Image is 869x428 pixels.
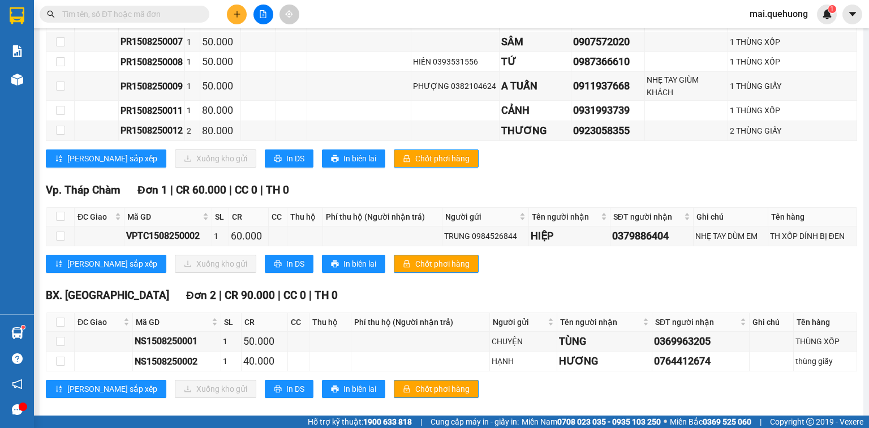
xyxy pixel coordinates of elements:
div: HẠNH [492,355,555,367]
td: HIỆP [529,226,610,246]
td: PR1508250007 [119,32,185,52]
span: Người gửi [493,316,545,328]
td: A TUẤN [500,72,571,101]
div: 1 [223,335,239,348]
span: ⚪️ [664,420,667,424]
div: 80.000 [202,102,239,118]
span: sort-ascending [55,155,63,164]
div: 1 [214,230,227,242]
th: CR [242,313,288,332]
span: message [12,404,23,415]
span: | [309,289,312,302]
span: [PERSON_NAME] sắp xếp [67,383,157,395]
div: 50.000 [202,34,239,50]
td: 0987366610 [571,52,645,72]
button: plus [227,5,247,24]
button: printerIn biên lai [322,255,385,273]
td: 0379886404 [610,226,694,246]
span: CC 0 [283,289,306,302]
div: NHẸ TAY GIÙM KHÁCH [647,74,726,99]
div: 1 THÙNG XỐP [730,104,855,117]
div: 1 [187,36,198,48]
span: Đơn 2 [186,289,216,302]
div: HIẾN 0393531556 [413,55,497,68]
span: printer [274,155,282,164]
td: SÂM [500,32,571,52]
span: | [260,183,263,196]
img: icon-new-feature [822,9,832,19]
div: 50.000 [243,333,286,349]
span: Vp. Tháp Chàm [46,183,121,196]
span: | [760,416,762,428]
span: In biên lai [343,383,376,395]
th: Ghi chú [694,208,768,226]
sup: 1 [828,5,836,13]
span: ĐC Giao [78,211,113,223]
div: 1 [223,355,239,367]
img: logo-vxr [10,7,24,24]
div: 2 [187,125,198,137]
img: warehouse-icon [11,74,23,85]
div: HIỆP [531,228,608,244]
span: In DS [286,152,304,165]
span: SĐT người nhận [655,316,738,328]
div: 1 [187,55,198,68]
span: sort-ascending [55,260,63,269]
div: 0923058355 [573,123,643,139]
button: lockChốt phơi hàng [394,380,479,398]
td: NS1508250002 [133,352,221,371]
td: 0911937668 [571,72,645,101]
div: PHƯỢNG 0382104624 [413,80,497,92]
td: PR1508250008 [119,52,185,72]
th: SL [221,313,242,332]
div: 1 THÙNG XỐP [730,55,855,68]
div: NHẸ TAY DÙM EM [695,230,766,242]
td: PR1508250011 [119,101,185,121]
div: THƯƠNG [501,123,569,139]
span: Miền Nam [522,416,661,428]
span: CC 0 [235,183,257,196]
td: 0907572020 [571,32,645,52]
sup: 1 [21,326,25,329]
span: Người gửi [445,211,518,223]
button: sort-ascending[PERSON_NAME] sắp xếp [46,380,166,398]
span: printer [331,385,339,394]
td: VPTC1508250002 [124,226,212,246]
button: caret-down [842,5,862,24]
div: 0987366610 [573,54,643,70]
span: notification [12,379,23,390]
div: TÙNG [559,333,650,349]
div: PR1508250012 [121,123,183,138]
img: warehouse-icon [11,327,23,339]
td: THƯƠNG [500,121,571,141]
td: TỨ [500,52,571,72]
td: 0923058355 [571,121,645,141]
div: SÂM [501,34,569,50]
button: aim [279,5,299,24]
td: NS1508250001 [133,332,221,352]
span: lock [403,155,411,164]
span: BX. [GEOGRAPHIC_DATA] [46,289,169,302]
button: sort-ascending[PERSON_NAME] sắp xếp [46,149,166,168]
span: caret-down [848,9,858,19]
div: PR1508250009 [121,79,183,93]
span: Chốt phơi hàng [415,258,470,270]
span: Chốt phơi hàng [415,152,470,165]
td: PR1508250009 [119,72,185,101]
span: 1 [830,5,834,13]
div: thùng giấy [795,355,855,367]
div: 1 THÙNG GIẤY [730,80,855,92]
div: A TUẤN [501,78,569,94]
div: 60.000 [231,228,266,244]
span: mai.quehuong [741,7,817,21]
button: downloadXuống kho gửi [175,255,256,273]
span: Hỗ trợ kỹ thuật: [308,416,412,428]
span: plus [233,10,241,18]
div: CẢNH [501,102,569,118]
div: 1 [187,104,198,117]
div: 0764412674 [654,353,747,369]
td: TÙNG [557,332,652,352]
div: THÙNG XỐP [795,335,855,348]
div: 2 THÙNG GIẤY [730,125,855,137]
span: Tên người nhận [532,211,598,223]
